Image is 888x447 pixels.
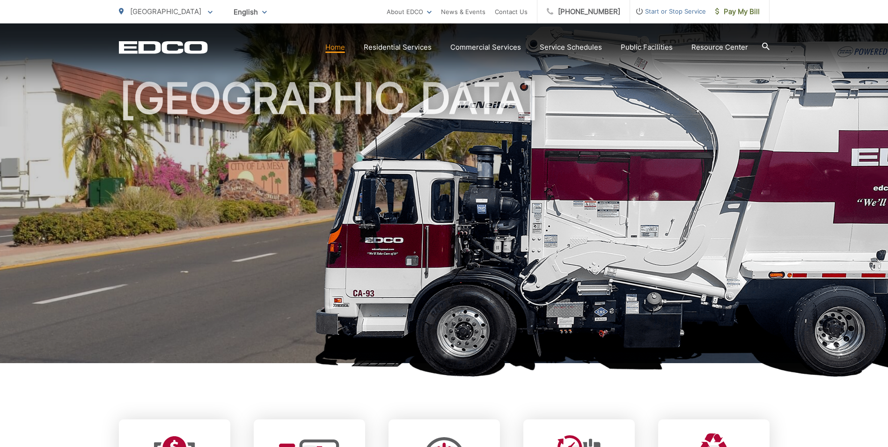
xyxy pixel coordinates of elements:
[364,42,432,53] a: Residential Services
[441,6,485,17] a: News & Events
[387,6,432,17] a: About EDCO
[495,6,528,17] a: Contact Us
[325,42,345,53] a: Home
[691,42,748,53] a: Resource Center
[119,75,770,372] h1: [GEOGRAPHIC_DATA]
[227,4,274,20] span: English
[621,42,673,53] a: Public Facilities
[715,6,760,17] span: Pay My Bill
[540,42,602,53] a: Service Schedules
[450,42,521,53] a: Commercial Services
[130,7,201,16] span: [GEOGRAPHIC_DATA]
[119,41,208,54] a: EDCD logo. Return to the homepage.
